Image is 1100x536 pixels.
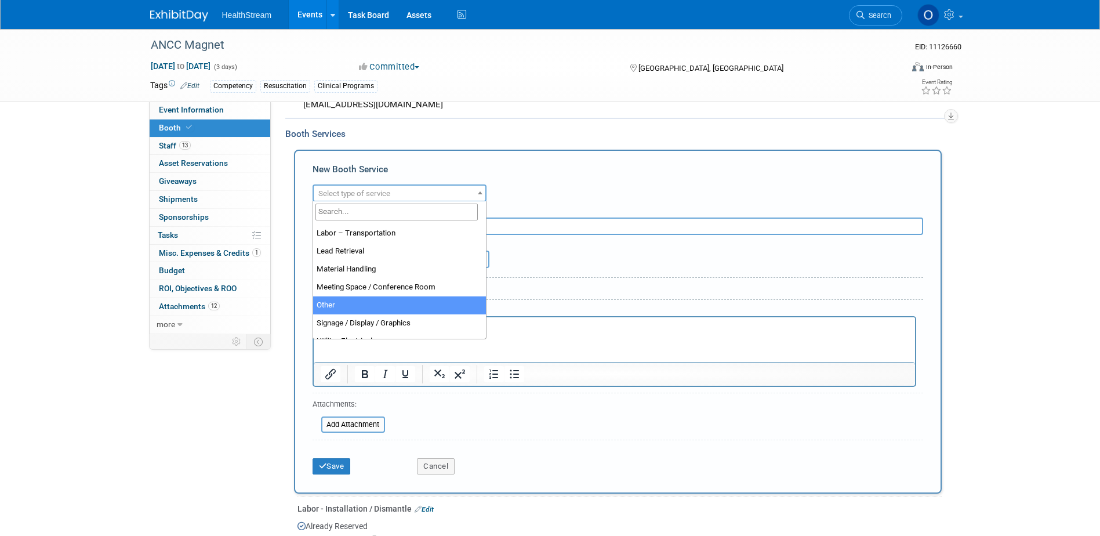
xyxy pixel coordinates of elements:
[150,245,270,262] a: Misc. Expenses & Credits1
[415,505,434,513] a: Edit
[313,332,486,350] li: Utility - Electrical
[150,191,270,208] a: Shipments
[313,399,385,412] div: Attachments:
[395,366,415,382] button: Underline
[865,11,891,20] span: Search
[179,141,191,150] span: 13
[159,194,198,204] span: Shipments
[150,173,270,190] a: Giveaways
[355,366,375,382] button: Bold
[417,235,870,251] div: Ideally by
[484,366,504,382] button: Numbered list
[849,5,902,26] a: Search
[150,316,270,334] a: more
[246,334,270,349] td: Toggle Event Tabs
[313,224,486,242] li: Labor – Transportation
[355,61,424,73] button: Committed
[159,158,228,168] span: Asset Reservations
[912,62,924,71] img: Format-Inperson.png
[504,366,524,382] button: Bullet list
[921,79,952,85] div: Event Rating
[834,60,953,78] div: Event Format
[150,137,270,155] a: Staff13
[313,202,923,218] div: Description (optional)
[150,298,270,316] a: Attachments12
[150,79,199,93] td: Tags
[297,503,942,515] div: Labor - Installation / Dismantle
[159,176,197,186] span: Giveaways
[417,458,455,475] button: Cancel
[915,42,961,51] span: Event ID: 11126660
[150,119,270,137] a: Booth
[313,242,486,260] li: Lead Retrieval
[375,366,395,382] button: Italic
[186,124,192,131] i: Booth reservation complete
[150,61,211,71] span: [DATE] [DATE]
[450,366,470,382] button: Superscript
[158,230,178,240] span: Tasks
[430,366,449,382] button: Subscript
[315,204,478,220] input: Search...
[159,248,261,258] span: Misc. Expenses & Credits
[150,102,270,119] a: Event Information
[175,61,186,71] span: to
[159,266,185,275] span: Budget
[285,128,950,140] div: Booth Services
[313,296,486,314] li: Other
[159,302,220,311] span: Attachments
[159,284,237,293] span: ROI, Objectives & ROO
[150,262,270,280] a: Budget
[252,248,261,257] span: 1
[260,80,310,92] div: Resuscitation
[150,209,270,226] a: Sponsorships
[313,260,486,278] li: Material Handling
[313,278,486,296] li: Meeting Space / Conference Room
[299,96,942,114] div: [EMAIL_ADDRESS][DOMAIN_NAME]
[147,35,885,56] div: ANCC Magnet
[227,334,247,349] td: Personalize Event Tab Strip
[313,314,486,332] li: Signage / Display / Graphics
[159,123,194,132] span: Booth
[321,366,340,382] button: Insert/edit link
[159,141,191,150] span: Staff
[210,80,256,92] div: Competency
[314,80,377,92] div: Clinical Programs
[150,155,270,172] a: Asset Reservations
[318,189,390,198] span: Select type of service
[159,212,209,222] span: Sponsorships
[180,82,199,90] a: Edit
[213,63,237,71] span: (3 days)
[157,320,175,329] span: more
[917,4,939,26] img: Olivia Christopher
[150,280,270,298] a: ROI, Objectives & ROO
[638,64,783,73] span: [GEOGRAPHIC_DATA], [GEOGRAPHIC_DATA]
[925,63,953,71] div: In-Person
[313,305,916,316] div: Reservation Notes/Details:
[208,302,220,310] span: 12
[150,10,208,21] img: ExhibitDay
[159,105,224,114] span: Event Information
[313,458,351,475] button: Save
[222,10,272,20] span: HealthStream
[313,163,923,182] div: New Booth Service
[150,227,270,244] a: Tasks
[314,317,915,362] iframe: Rich Text Area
